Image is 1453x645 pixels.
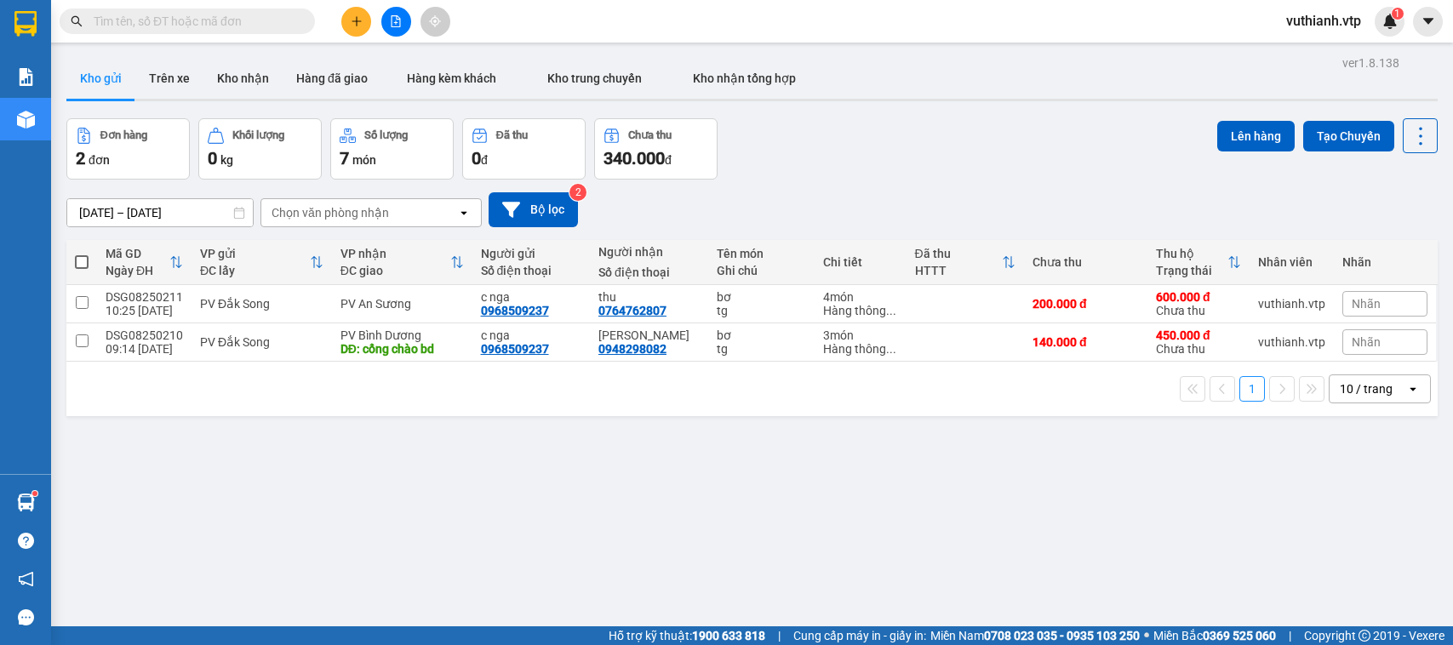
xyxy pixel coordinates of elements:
div: Chưa thu [628,129,672,141]
div: Chưa thu [1033,255,1139,269]
span: file-add [390,15,402,27]
svg: open [457,206,471,220]
div: 140.000 đ [1033,335,1139,349]
div: Thu hộ [1156,247,1227,260]
div: Khối lượng [232,129,284,141]
span: Kho trung chuyển [547,71,642,85]
button: aim [420,7,450,37]
th: Toggle SortBy [332,240,472,285]
button: Chưa thu340.000đ [594,118,718,180]
div: PV Bình Dương [340,328,464,342]
div: 3 món [823,328,898,342]
button: Lên hàng [1217,121,1295,151]
span: 340.000 [604,148,665,168]
button: plus [341,7,371,37]
strong: 0369 525 060 [1203,629,1276,642]
input: Select a date range. [67,199,253,226]
div: Ngày ĐH [106,264,169,277]
button: Số lượng7món [330,118,454,180]
div: Mã GD [106,247,169,260]
div: DSG08250211 [106,290,183,304]
img: logo-vxr [14,11,37,37]
span: Nhãn [1352,335,1381,349]
div: Người gửi [481,247,581,260]
div: DĐ: cổng chào bd [340,342,464,356]
div: thu [598,290,700,304]
div: Trạng thái [1156,264,1227,277]
div: PV Đắk Song [200,297,323,311]
button: Đã thu0đ [462,118,586,180]
th: Toggle SortBy [1147,240,1250,285]
sup: 2 [569,184,586,201]
sup: 1 [1392,8,1404,20]
div: Chọn văn phòng nhận [272,204,389,221]
div: c nga [481,290,581,304]
div: 0764762807 [598,304,666,317]
div: Chưa thu [1156,290,1241,317]
div: 10:25 [DATE] [106,304,183,317]
span: notification [18,571,34,587]
button: Đơn hàng2đơn [66,118,190,180]
div: tg [717,342,806,356]
button: Khối lượng0kg [198,118,322,180]
span: kg [220,153,233,167]
div: Nhân viên [1258,255,1325,269]
div: vuthianh.vtp [1258,297,1325,311]
div: thanh ngọc [598,328,700,342]
div: VP gửi [200,247,310,260]
span: Miền Bắc [1153,626,1276,645]
strong: 1900 633 818 [692,629,765,642]
span: ⚪️ [1144,632,1149,639]
span: vuthianh.vtp [1273,10,1375,31]
span: message [18,609,34,625]
span: đơn [89,153,110,167]
button: Tạo Chuyến [1303,121,1394,151]
button: Kho nhận [203,58,283,99]
span: đ [665,153,672,167]
div: bơ [717,290,806,304]
div: tg [717,304,806,317]
strong: 0708 023 035 - 0935 103 250 [984,629,1140,642]
div: 10 / trang [1340,380,1393,397]
span: món [352,153,376,167]
div: Số điện thoại [598,265,700,279]
div: HTTT [915,264,1002,277]
span: Hàng kèm khách [407,71,496,85]
img: warehouse-icon [17,111,35,128]
div: Nhãn [1342,255,1427,269]
div: VP nhận [340,247,450,260]
span: search [71,15,83,27]
div: Đã thu [496,129,528,141]
th: Toggle SortBy [907,240,1024,285]
div: 200.000 đ [1033,297,1139,311]
button: Trên xe [135,58,203,99]
span: 2 [76,148,85,168]
span: 7 [340,148,349,168]
span: | [1289,626,1291,645]
span: đ [481,153,488,167]
div: 4 món [823,290,898,304]
div: 450.000 đ [1156,328,1241,342]
div: ĐC giao [340,264,450,277]
div: Tên món [717,247,806,260]
div: Số điện thoại [481,264,581,277]
button: Bộ lọc [489,192,578,227]
div: vuthianh.vtp [1258,335,1325,349]
span: ... [886,304,896,317]
div: Số lượng [364,129,408,141]
div: ver 1.8.138 [1342,54,1399,72]
div: 0968509237 [481,304,549,317]
sup: 1 [32,491,37,496]
span: question-circle [18,533,34,549]
div: Hàng thông thường [823,304,898,317]
span: caret-down [1421,14,1436,29]
img: warehouse-icon [17,494,35,511]
th: Toggle SortBy [192,240,332,285]
span: 0 [208,148,217,168]
span: aim [429,15,441,27]
div: Ghi chú [717,264,806,277]
span: copyright [1359,630,1370,642]
div: Chi tiết [823,255,898,269]
input: Tìm tên, số ĐT hoặc mã đơn [94,12,295,31]
div: DSG08250210 [106,328,183,342]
